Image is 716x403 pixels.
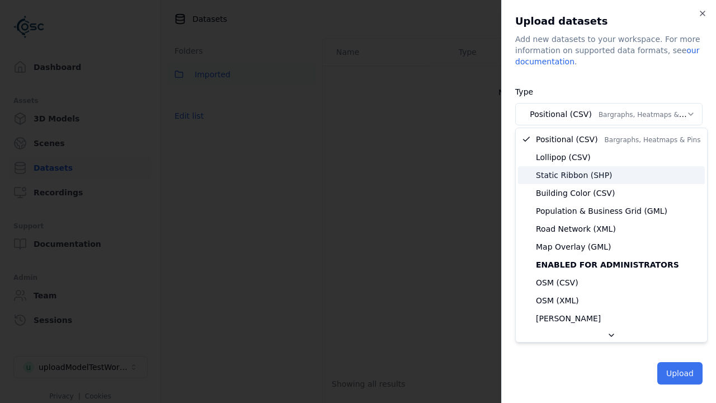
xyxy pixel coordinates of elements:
[536,313,601,324] span: [PERSON_NAME]
[536,170,613,181] span: Static Ribbon (SHP)
[536,205,667,217] span: Population & Business Grid (GML)
[536,134,700,145] span: Positional (CSV)
[536,277,578,288] span: OSM (CSV)
[536,152,591,163] span: Lollipop (CSV)
[605,136,701,144] span: Bargraphs, Heatmaps & Pins
[518,256,705,274] div: Enabled for administrators
[536,241,611,252] span: Map Overlay (GML)
[536,223,616,235] span: Road Network (XML)
[536,295,579,306] span: OSM (XML)
[536,188,615,199] span: Building Color (CSV)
